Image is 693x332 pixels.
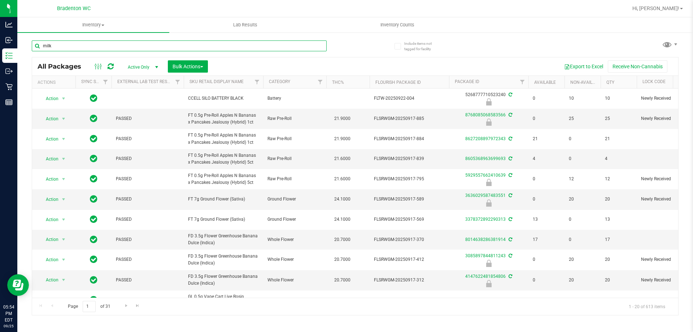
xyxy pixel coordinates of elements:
[188,196,259,203] span: FT 7g Ground Flower (Sativa)
[331,214,354,225] span: 24.1000
[534,80,556,85] a: Available
[168,60,208,73] button: Bulk Actions
[465,237,506,242] a: 8014638286381914
[7,274,29,296] iframe: Resource center
[448,98,529,105] div: Newly Received
[570,80,602,85] a: Non-Available
[100,76,112,88] a: Filter
[371,22,424,28] span: Inventory Counts
[5,68,13,75] inline-svg: Outbound
[569,196,596,203] span: 20
[116,277,179,284] span: PASSED
[605,155,632,162] span: 4
[267,256,322,263] span: Whole Flower
[90,254,97,264] span: In Sync
[5,52,13,59] inline-svg: Inventory
[188,293,259,307] span: GL 0.5g Vape Cart Live Rosin Bosscotti (Indica)
[569,135,596,142] span: 0
[465,217,506,222] a: 3378372892290313
[569,277,596,284] span: 20
[59,94,68,104] span: select
[188,233,259,246] span: FD 3.5g Flower Greenhouse Banana Dulce (Indica)
[374,135,445,142] span: FLSRWGM-20250917-884
[331,254,354,265] span: 20.7000
[188,273,259,287] span: FD 3.5g Flower Greenhouse Banana Dulce (Indica)
[314,76,326,88] a: Filter
[39,194,59,204] span: Action
[605,196,632,203] span: 20
[533,236,560,243] span: 17
[374,256,445,263] span: FLSRWGM-20250917-412
[90,134,97,144] span: In Sync
[81,79,109,84] a: Sync Status
[533,135,560,142] span: 21
[374,115,445,122] span: FLSRWGM-20250917-885
[267,115,322,122] span: Raw Pre-Roll
[39,174,59,184] span: Action
[59,295,68,305] span: select
[507,156,512,161] span: Sync from Compliance System
[374,216,445,223] span: FLSRWGM-20250917-569
[331,134,354,144] span: 21.9000
[507,217,512,222] span: Sync from Compliance System
[641,196,687,203] span: Newly Received
[169,17,321,33] a: Lab Results
[117,79,174,84] a: External Lab Test Result
[533,196,560,203] span: 0
[90,234,97,245] span: In Sync
[39,295,59,305] span: Action
[59,134,68,144] span: select
[188,112,259,126] span: FT 0.5g Pre-Roll Apples N Bananas x Pancakes Jealousy (Hybrid) 1ct
[641,256,687,263] span: Newly Received
[517,76,528,88] a: Filter
[90,93,97,103] span: In Sync
[605,115,632,122] span: 25
[267,297,322,303] span: Vape Cart Live Rosin
[57,5,91,12] span: Bradenton WC
[507,274,512,279] span: Sync from Compliance System
[331,113,354,124] span: 21.9000
[32,40,327,51] input: Search Package ID, Item Name, SKU, Lot or Part Number...
[641,95,687,102] span: Newly Received
[448,179,529,186] div: Newly Received
[605,297,632,303] span: 7
[39,134,59,144] span: Action
[17,17,169,33] a: Inventory
[59,114,68,124] span: select
[5,36,13,44] inline-svg: Inbound
[507,253,512,258] span: Sync from Compliance System
[404,41,440,52] span: Include items not tagged for facility
[533,256,560,263] span: 0
[267,135,322,142] span: Raw Pre-Roll
[38,80,73,85] div: Actions
[569,216,596,223] span: 0
[641,277,687,284] span: Newly Received
[559,60,608,73] button: Export to Excel
[59,234,68,245] span: select
[267,277,322,284] span: Whole Flower
[507,237,512,242] span: Sync from Compliance System
[331,174,354,184] span: 21.6000
[189,79,244,84] a: Sku Retail Display Name
[59,255,68,265] span: select
[507,92,512,97] span: Sync from Compliance System
[569,236,596,243] span: 0
[533,176,560,182] span: 0
[90,113,97,124] span: In Sync
[533,95,560,102] span: 0
[465,112,506,117] a: 8768085068583566
[116,297,179,303] span: PASSED
[374,155,445,162] span: FLSRWGM-20250917-839
[605,135,632,142] span: 21
[448,260,529,267] div: Newly Received
[465,173,506,178] a: 5929557662410639
[465,274,506,279] a: 4147622481854806
[39,275,59,285] span: Action
[606,80,614,85] a: Qty
[642,79,666,84] a: Lock Code
[3,304,14,323] p: 05:54 PM EDT
[5,21,13,28] inline-svg: Analytics
[116,115,179,122] span: PASSED
[375,80,421,85] a: Flourish Package ID
[507,136,512,141] span: Sync from Compliance System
